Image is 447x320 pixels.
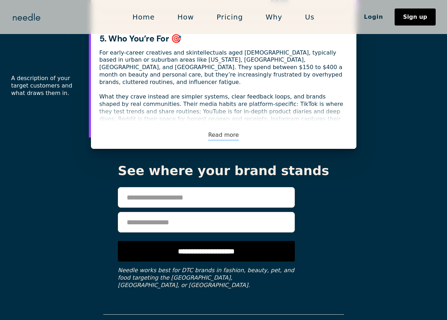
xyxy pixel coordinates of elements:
a: Us [294,10,326,24]
a: Home [121,10,166,24]
form: Email Form [118,187,295,262]
a: Pricing [205,10,254,24]
div: 5. Who You’re For 🎯 [99,34,348,43]
a: How [166,10,205,24]
div: Sign up [403,14,427,20]
div: For early-career creatives and skintellectuals aged [DEMOGRAPHIC_DATA], typically based in urban ... [99,49,348,138]
div: See where your brand stands [118,166,329,176]
a: Why [254,10,293,24]
a: Sign up [395,9,436,26]
a: Read more [208,130,239,140]
em: Needle works best for DTC brands in fashion, beauty, pet, and food targeting the [GEOGRAPHIC_DATA... [118,267,294,288]
div: A description of your target customers and what draws them in. [11,75,73,97]
a: Login [353,11,395,23]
